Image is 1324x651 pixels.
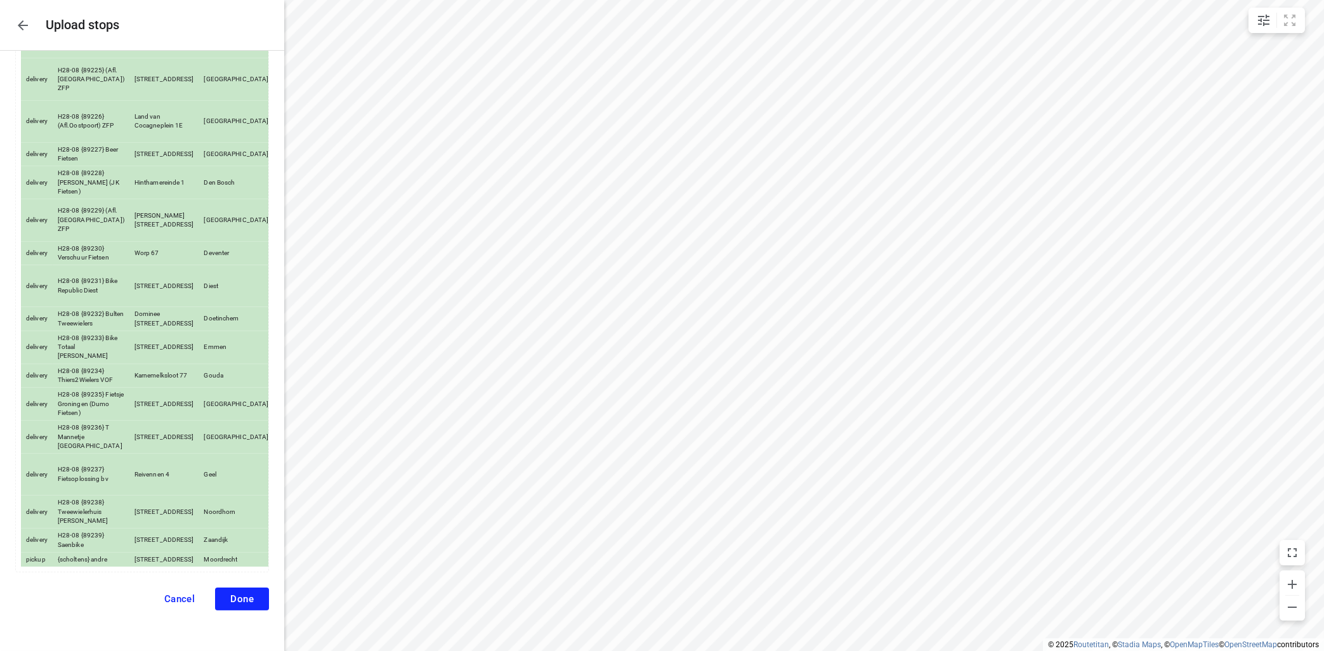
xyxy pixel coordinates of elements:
[21,100,53,142] td: delivery
[199,552,274,567] td: Moordrecht
[21,307,53,331] td: delivery
[21,454,53,496] td: delivery
[53,199,129,241] td: H28-08 {89229} (Afl.[GEOGRAPHIC_DATA]) ZFP
[129,496,199,529] td: [STREET_ADDRESS]
[1073,640,1109,649] a: Routetitan
[129,199,199,241] td: [PERSON_NAME][STREET_ADDRESS]
[129,388,199,421] td: [STREET_ADDRESS]
[199,166,274,199] td: Den Bosch
[1224,640,1277,649] a: OpenStreetMap
[129,364,199,388] td: Karnemelksloot 77
[129,307,199,331] td: Dominee [STREET_ADDRESS]
[21,364,53,388] td: delivery
[1118,640,1161,649] a: Stadia Maps
[199,331,274,364] td: Emmen
[129,421,199,454] td: [STREET_ADDRESS]
[21,331,53,364] td: delivery
[53,421,129,454] td: H28-08 {89236} T Mannetje [GEOGRAPHIC_DATA]
[21,199,53,241] td: delivery
[53,364,129,388] td: H28-08 {89234} Thiers2Wielers VOF
[21,142,53,166] td: delivery
[21,496,53,529] td: delivery
[53,265,129,307] td: H28-08 {89231} Bike Republic Diest
[53,100,129,142] td: H28-08 {89226} (Afl.Oostpoort) ZFP
[230,593,254,605] span: Done
[129,552,199,567] td: [STREET_ADDRESS]
[53,552,129,567] td: {scholtens} andre
[129,142,199,166] td: [STREET_ADDRESS]
[53,307,129,331] td: H28-08 {89232} Bulten Tweewielers
[46,18,119,32] h5: Upload stops
[1170,640,1219,649] a: OpenMapTiles
[199,58,274,100] td: [GEOGRAPHIC_DATA]
[129,265,199,307] td: [STREET_ADDRESS]
[21,421,53,454] td: delivery
[129,241,199,265] td: Worp 67
[129,454,199,496] td: Reivennen 4
[199,241,274,265] td: Deventer
[129,100,199,142] td: Land van Cocagneplein 1E
[21,388,53,421] td: delivery
[129,529,199,553] td: [STREET_ADDRESS]
[53,454,129,496] td: H28-08 {89237} Fietsoplossing bv
[199,421,274,454] td: [GEOGRAPHIC_DATA]
[164,593,195,605] span: Cancel
[21,58,53,100] td: delivery
[199,529,274,553] td: Zaandijk
[199,142,274,166] td: [GEOGRAPHIC_DATA]
[53,331,129,364] td: H28-08 {89233} Bike Totaal [PERSON_NAME]
[21,241,53,265] td: delivery
[199,307,274,331] td: Doetinchem
[53,529,129,553] td: H28-08 {89239} Saenbike
[21,166,53,199] td: delivery
[199,364,274,388] td: Gouda
[129,58,199,100] td: [STREET_ADDRESS]
[199,199,274,241] td: [GEOGRAPHIC_DATA]
[199,454,274,496] td: Geel
[21,529,53,553] td: delivery
[53,388,129,421] td: H28-08 {89235} Fietsje Groningen (Dumo Fietsen)
[199,100,274,142] td: [GEOGRAPHIC_DATA]
[199,496,274,529] td: Noordhorn
[129,166,199,199] td: Hinthamereinde 1
[149,588,211,610] button: Cancel
[53,241,129,265] td: H28-08 {89230} Verschuur Fietsen
[1249,8,1305,33] div: small contained button group
[129,331,199,364] td: [STREET_ADDRESS]
[53,166,129,199] td: H28-08 {89228} [PERSON_NAME] (JK Fietsen)
[53,58,129,100] td: H28-08 {89225} (Afl.[GEOGRAPHIC_DATA]) ZFP
[21,265,53,307] td: delivery
[53,496,129,529] td: H28-08 {89238} Tweewielerhuis [PERSON_NAME]
[1251,8,1276,33] button: Map settings
[53,142,129,166] td: H28-08 {89227} Beer Fietsen
[215,588,269,610] button: Done
[21,552,53,567] td: pickup
[1048,640,1319,649] li: © 2025 , © , © © contributors
[199,265,274,307] td: Diest
[199,388,274,421] td: [GEOGRAPHIC_DATA]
